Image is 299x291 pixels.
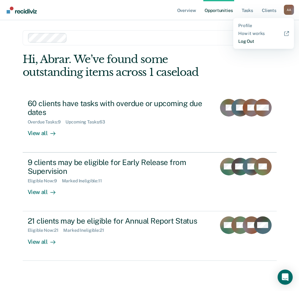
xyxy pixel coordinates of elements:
div: Upcoming Tasks : 63 [65,119,110,125]
a: How it works [238,31,289,36]
div: 9 clients may be eligible for Early Release from Supervision [28,158,211,176]
div: Overdue Tasks : 9 [28,119,66,125]
a: Log Out [238,39,289,44]
div: Open Intercom Messenger [278,270,293,285]
div: Marked Ineligible : 11 [62,178,107,184]
div: Eligible Now : 9 [28,178,62,184]
a: 60 clients have tasks with overdue or upcoming due datesOverdue Tasks:9Upcoming Tasks:63View all [23,94,277,152]
a: 9 clients may be eligible for Early Release from SupervisionEligible Now:9Marked Ineligible:11Vie... [23,152,277,211]
div: View all [28,184,63,196]
div: Hi, Abrar. We’ve found some outstanding items across 1 caseload [23,53,226,79]
div: 60 clients have tasks with overdue or upcoming due dates [28,99,211,117]
button: Profile dropdown button [284,5,294,15]
div: Marked Ineligible : 21 [63,228,109,233]
div: View all [28,233,63,245]
a: Profile [238,23,289,28]
img: Recidiviz [7,7,37,14]
a: 21 clients may be eligible for Annual Report StatusEligible Now:21Marked Ineligible:21View all [23,211,277,261]
div: Eligible Now : 21 [28,228,64,233]
div: View all [28,125,63,137]
div: 21 clients may be eligible for Annual Report Status [28,216,211,225]
div: A A [284,5,294,15]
